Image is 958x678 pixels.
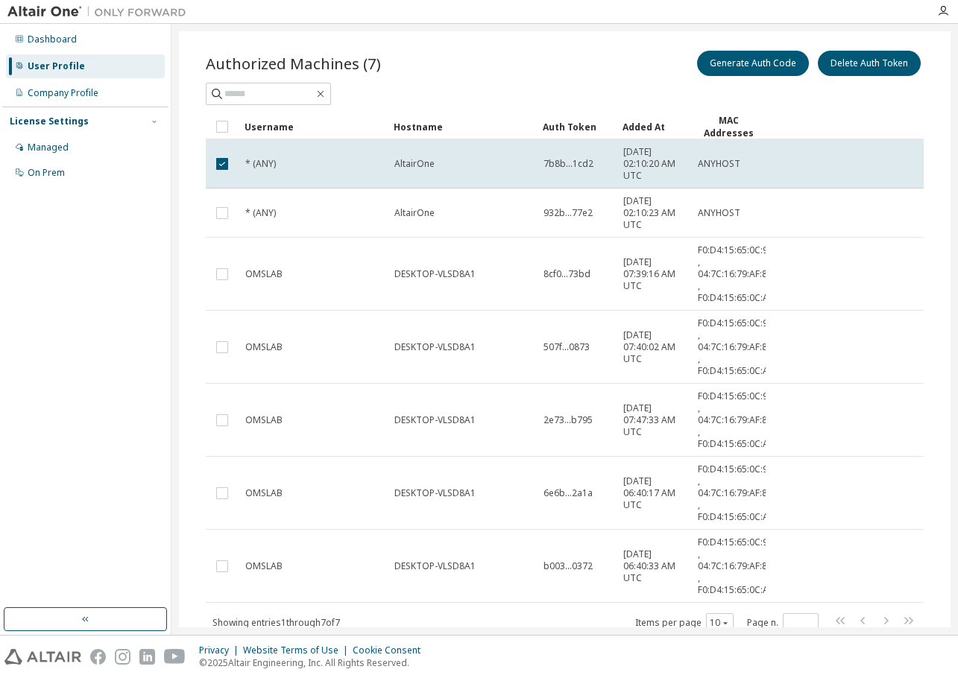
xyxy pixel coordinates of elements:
button: 10 [710,617,730,629]
span: F0:D4:15:65:0C:9D , 04:7C:16:79:AF:8C , F0:D4:15:65:0C:A1 [698,463,775,523]
span: F0:D4:15:65:0C:9D , 04:7C:16:79:AF:8C , F0:D4:15:65:0C:A1 [698,244,775,304]
span: [DATE] 06:40:33 AM UTC [623,548,684,584]
span: OMSLAB [245,268,283,280]
span: [DATE] 02:10:20 AM UTC [623,146,684,182]
div: Managed [28,142,69,153]
div: Company Profile [28,87,98,99]
span: Page n. [747,613,819,633]
img: Altair One [7,4,194,19]
span: AltairOne [394,158,435,170]
span: [DATE] 07:47:33 AM UTC [623,402,684,438]
img: facebook.svg [90,649,106,665]
span: DESKTOP-VLSD8A1 [394,560,476,572]
span: OMSLAB [245,341,283,353]
div: Cookie Consent [353,644,429,656]
img: instagram.svg [115,649,130,665]
span: [DATE] 06:40:17 AM UTC [623,475,684,511]
span: * (ANY) [245,207,276,219]
span: b003...0372 [543,560,593,572]
span: Showing entries 1 through 7 of 7 [212,616,340,629]
span: Items per page [635,613,734,633]
span: 507f...0873 [543,341,590,353]
div: MAC Addresses [697,114,760,139]
span: F0:D4:15:65:0C:9D , 04:7C:16:79:AF:8C , F0:D4:15:65:0C:A1 [698,390,775,450]
div: Dashboard [28,34,77,45]
div: Privacy [199,644,243,656]
p: © 2025 Altair Engineering, Inc. All Rights Reserved. [199,656,429,669]
span: [DATE] 02:10:23 AM UTC [623,195,684,231]
div: User Profile [28,60,85,72]
span: DESKTOP-VLSD8A1 [394,268,476,280]
span: 2e73...b795 [543,414,593,426]
span: 8cf0...73bd [543,268,590,280]
span: OMSLAB [245,414,283,426]
span: 7b8b...1cd2 [543,158,593,170]
span: Authorized Machines (7) [206,53,381,74]
button: Generate Auth Code [697,51,809,76]
span: * (ANY) [245,158,276,170]
span: 6e6b...2a1a [543,487,593,499]
div: Hostname [394,115,531,139]
span: 932b...77e2 [543,207,593,219]
img: linkedin.svg [139,649,155,665]
span: ANYHOST [698,207,740,219]
div: Username [245,115,382,139]
div: Website Terms of Use [243,644,353,656]
span: OMSLAB [245,560,283,572]
span: F0:D4:15:65:0C:9D , 04:7C:16:79:AF:8C , F0:D4:15:65:0C:A1 [698,317,775,377]
span: DESKTOP-VLSD8A1 [394,487,476,499]
span: OMSLAB [245,487,283,499]
img: youtube.svg [164,649,186,665]
div: Auth Token [543,115,611,139]
div: Added At [623,115,685,139]
div: License Settings [10,115,89,127]
img: altair_logo.svg [4,649,81,665]
span: DESKTOP-VLSD8A1 [394,341,476,353]
span: AltairOne [394,207,435,219]
span: F0:D4:15:65:0C:9D , 04:7C:16:79:AF:8C , F0:D4:15:65:0C:A1 [698,536,775,596]
span: [DATE] 07:40:02 AM UTC [623,329,684,365]
span: DESKTOP-VLSD8A1 [394,414,476,426]
button: Delete Auth Token [818,51,921,76]
div: On Prem [28,167,65,179]
span: ANYHOST [698,158,740,170]
span: [DATE] 07:39:16 AM UTC [623,256,684,292]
